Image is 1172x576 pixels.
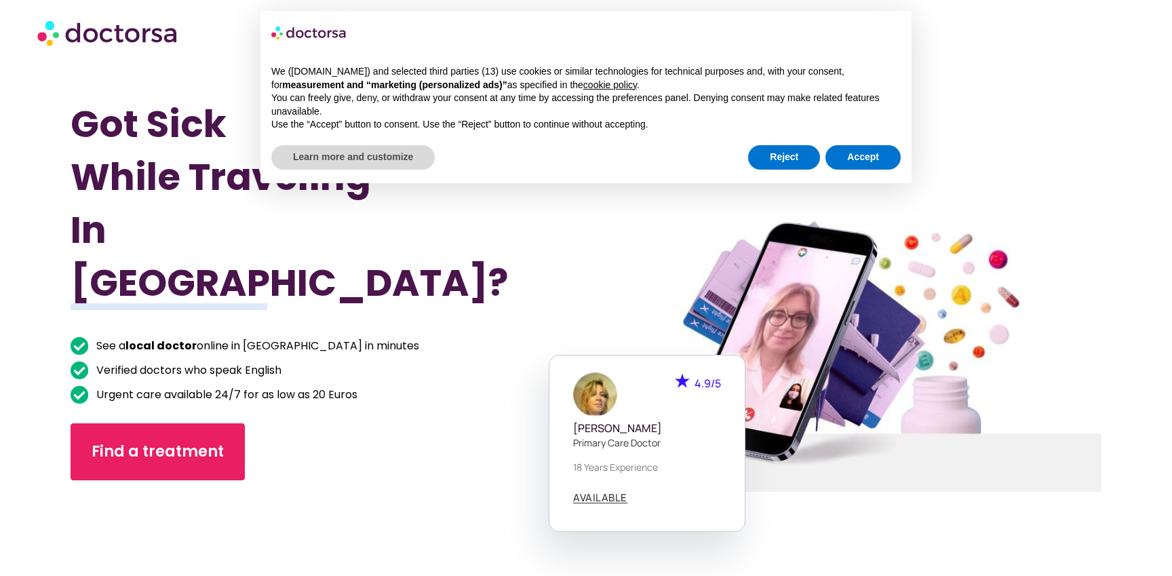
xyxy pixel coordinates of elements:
[748,145,820,170] button: Reject
[71,98,509,309] h1: Got Sick While Traveling In [GEOGRAPHIC_DATA]?
[125,338,197,353] b: local doctor
[573,460,721,474] p: 18 years experience
[93,337,419,356] span: See a online in [GEOGRAPHIC_DATA] in minutes
[573,436,721,450] p: Primary care doctor
[573,422,721,435] h5: [PERSON_NAME]
[93,361,281,380] span: Verified doctors who speak English
[93,385,357,404] span: Urgent care available 24/7 for as low as 20 Euros
[583,79,637,90] a: cookie policy
[271,92,901,118] p: You can freely give, deny, or withdraw your consent at any time by accessing the preferences pane...
[271,22,347,43] img: logo
[825,145,901,170] button: Accept
[271,145,435,170] button: Learn more and customize
[71,423,245,480] a: Find a treatment
[695,376,721,391] span: 4.9/5
[92,441,224,463] span: Find a treatment
[573,493,627,503] a: AVAILABLE
[271,65,901,92] p: We ([DOMAIN_NAME]) and selected third parties (13) use cookies or similar technologies for techni...
[271,118,901,132] p: Use the “Accept” button to consent. Use the “Reject” button to continue without accepting.
[282,79,507,90] strong: measurement and “marketing (personalized ads)”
